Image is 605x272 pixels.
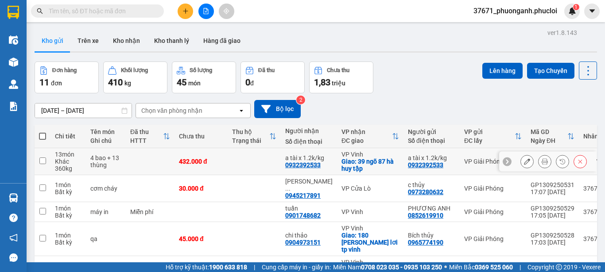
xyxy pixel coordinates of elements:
div: Người gửi [408,128,455,135]
div: VP Giải Phóng [464,235,522,242]
div: Số điện thoại [408,137,455,144]
span: 1 [574,4,578,10]
div: qa [90,235,121,242]
span: Miền Nam [333,262,442,272]
div: Giao: 39 ngõ 87 hà huy tập [341,158,399,172]
div: Bất kỳ [55,239,81,246]
div: cơm cháy [90,185,121,192]
button: Khối lượng410kg [103,61,167,93]
button: Chưa thu1,83 triệu [309,61,373,93]
div: Số điện thoại [285,138,333,145]
div: 17:03 [DATE] [531,239,574,246]
button: Lên hàng [482,63,523,79]
span: message [9,253,18,262]
sup: 2 [296,96,305,104]
div: 360 kg [55,165,81,172]
span: copyright [556,264,562,270]
button: plus [178,4,193,19]
button: Đơn hàng11đơn [35,61,99,93]
span: 45 [177,77,186,88]
div: VP nhận [341,128,392,135]
div: Thu hộ [232,128,269,135]
div: Mã GD [531,128,567,135]
th: Toggle SortBy [526,125,579,148]
div: a dũng [408,262,455,269]
div: VP Giải Phóng [464,158,522,165]
span: món [188,80,201,87]
div: VP Giải Phóng [464,185,522,192]
div: Khác [55,158,81,165]
img: warehouse-icon [9,193,18,203]
div: VP Vinh [341,151,399,158]
div: 17:05 [DATE] [531,212,574,219]
button: Kho thanh lý [147,30,196,51]
div: Bích thủy [408,232,455,239]
button: caret-down [584,4,600,19]
div: c thủy [285,262,333,269]
button: file-add [198,4,214,19]
div: HTTT [130,137,163,144]
span: 1,83 [314,77,330,88]
div: 0932392533 [408,161,443,169]
strong: 0708 023 035 - 0935 103 250 [361,264,442,271]
span: 0 [245,77,250,88]
div: Trạng thái [232,137,269,144]
div: ver 1.8.143 [547,28,577,38]
button: aim [219,4,234,19]
span: notification [9,234,18,242]
span: triệu [332,80,345,87]
span: question-circle [9,214,18,222]
img: solution-icon [9,102,18,111]
span: file-add [203,8,209,14]
button: Trên xe [70,30,106,51]
div: a tài x 1.2k/kg [285,154,333,161]
div: Đơn hàng [52,67,77,73]
div: Tên món [90,128,121,135]
div: chi thảo [285,232,333,239]
div: 13 món [55,151,81,158]
span: Miền Bắc [449,262,513,272]
div: 0904973151 [285,239,321,246]
span: aim [223,8,229,14]
div: Ghi chú [90,137,121,144]
span: 37671_phuonganh.phucloi [466,5,564,16]
strong: 0369 525 060 [475,264,513,271]
div: VP Giải Phóng [464,208,522,215]
div: máy in [90,208,121,215]
div: VP Vinh [341,208,399,215]
th: Toggle SortBy [126,125,175,148]
th: Toggle SortBy [337,125,403,148]
div: Số lượng [190,67,212,73]
div: Chưa thu [327,67,349,73]
div: Chi tiết [55,133,81,140]
div: Bất kỳ [55,212,81,219]
span: 410 [108,77,123,88]
img: logo-vxr [8,6,19,19]
span: đ [250,80,254,87]
th: Toggle SortBy [228,125,281,148]
div: VP gửi [464,128,515,135]
div: 5 món [55,262,81,269]
div: Miễn phí [130,208,170,215]
span: Hỗ trợ kỹ thuật: [166,262,247,272]
strong: 1900 633 818 [209,264,247,271]
div: ĐC lấy [464,137,515,144]
div: 0945217891 [285,192,321,199]
div: 432.000 đ [179,158,223,165]
img: icon-new-feature [568,7,576,15]
div: Ngày ĐH [531,137,567,144]
div: 1 món [55,232,81,239]
img: warehouse-icon [9,80,18,89]
div: ĐC giao [341,137,392,144]
button: Đã thu0đ [240,61,305,93]
div: 0973280632 [408,188,443,195]
sup: 1 [573,4,579,10]
div: 45.000 đ [179,235,223,242]
div: VP Vinh [341,259,399,266]
div: Khối lượng [121,67,148,73]
span: search [37,8,43,14]
input: Tìm tên, số ĐT hoặc mã đơn [49,6,153,16]
div: GP1309250526 [531,262,574,269]
div: a tài x 1.2k/kg [408,154,455,161]
div: 1 món [55,205,81,212]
